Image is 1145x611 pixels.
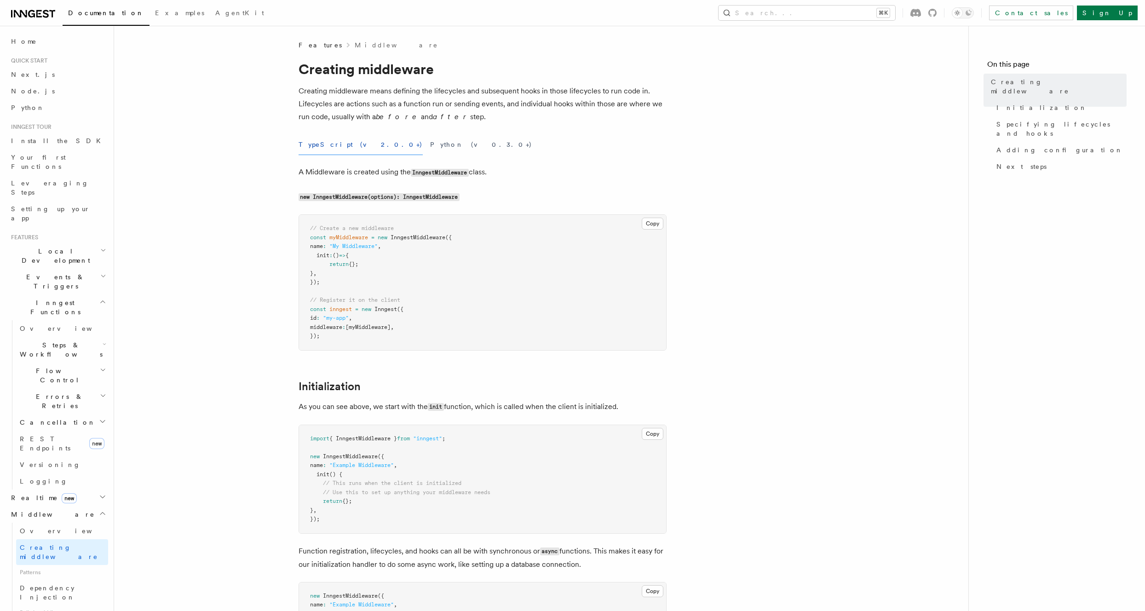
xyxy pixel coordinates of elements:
[7,99,108,116] a: Python
[987,74,1127,99] a: Creating middleware
[397,306,403,312] span: ({
[323,498,342,504] span: return
[413,435,442,442] span: "inngest"
[89,438,104,449] span: new
[329,243,378,249] span: "My Middleware"
[16,418,96,427] span: Cancellation
[16,580,108,605] a: Dependency Injection
[993,116,1127,142] a: Specifying lifecycles and hooks
[342,324,345,330] span: :
[16,366,100,385] span: Flow Control
[16,363,108,388] button: Flow Control
[16,320,108,337] a: Overview
[993,158,1127,175] a: Next steps
[391,234,445,241] span: InngestMiddleware
[996,162,1047,171] span: Next steps
[378,234,387,241] span: new
[7,272,100,291] span: Events & Triggers
[329,435,397,442] span: { InngestMiddleware }
[20,435,70,452] span: REST Endpoints
[16,431,108,456] a: REST Endpointsnew
[391,324,394,330] span: ,
[7,506,108,523] button: Middleware
[16,473,108,490] a: Logging
[7,66,108,83] a: Next.js
[442,435,445,442] span: ;
[11,37,37,46] span: Home
[16,456,108,473] a: Versioning
[299,380,361,393] a: Initialization
[329,252,333,259] span: :
[299,134,423,155] button: TypeScript (v2.0.0+)
[313,270,316,277] span: ,
[323,489,490,496] span: // Use this to set up anything your middleware needs
[310,306,326,312] span: const
[323,462,326,468] span: :
[7,320,108,490] div: Inngest Functions
[11,205,90,222] span: Setting up your app
[323,453,378,460] span: InngestMiddleware
[7,149,108,175] a: Your first Functions
[210,3,270,25] a: AgentKit
[310,333,320,339] span: });
[987,59,1127,74] h4: On this page
[299,400,667,414] p: As you can see above, we start with the function, which is called when the client is initialized.
[430,134,532,155] button: Python (v0.3.0+)
[16,539,108,565] a: Creating middleware
[299,545,667,571] p: Function registration, lifecycles, and hooks can all be with synchronous or functions. This makes...
[215,9,264,17] span: AgentKit
[378,243,381,249] span: ,
[7,294,108,320] button: Inngest Functions
[16,523,108,539] a: Overview
[299,61,667,77] h1: Creating middleware
[310,593,320,599] span: new
[63,3,150,26] a: Documentation
[7,201,108,226] a: Setting up your app
[20,544,98,560] span: Creating middleware
[877,8,890,17] kbd: ⌘K
[7,234,38,241] span: Features
[329,234,368,241] span: myMiddleware
[374,306,397,312] span: Inngest
[310,279,320,285] span: });
[20,527,115,535] span: Overview
[323,315,349,321] span: "my-app"
[68,9,144,17] span: Documentation
[310,516,320,522] span: });
[355,40,438,50] a: Middleware
[989,6,1073,20] a: Contact sales
[155,9,204,17] span: Examples
[411,169,469,177] code: InngestMiddleware
[349,315,352,321] span: ,
[323,593,378,599] span: InngestMiddleware
[329,601,394,608] span: "Example Middleware"
[310,243,323,249] span: name
[16,414,108,431] button: Cancellation
[11,137,106,144] span: Install the SDK
[996,120,1127,138] span: Specifying lifecycles and hooks
[316,315,320,321] span: :
[991,77,1127,96] span: Creating middleware
[310,297,400,303] span: // Register it on the client
[7,175,108,201] a: Leveraging Steps
[150,3,210,25] a: Examples
[299,193,460,201] code: new InngestMiddleware(options): InngestMiddleware
[952,7,974,18] button: Toggle dark mode
[345,252,349,259] span: {
[7,83,108,99] a: Node.js
[996,103,1087,112] span: Initialization
[642,218,663,230] button: Copy
[355,306,358,312] span: =
[11,87,55,95] span: Node.js
[993,142,1127,158] a: Adding configuration
[299,40,342,50] span: Features
[378,593,384,599] span: ({
[329,471,342,478] span: () {
[11,154,66,170] span: Your first Functions
[719,6,895,20] button: Search...⌘K
[310,234,326,241] span: const
[313,507,316,513] span: ,
[329,306,352,312] span: inngest
[371,234,374,241] span: =
[310,601,323,608] span: name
